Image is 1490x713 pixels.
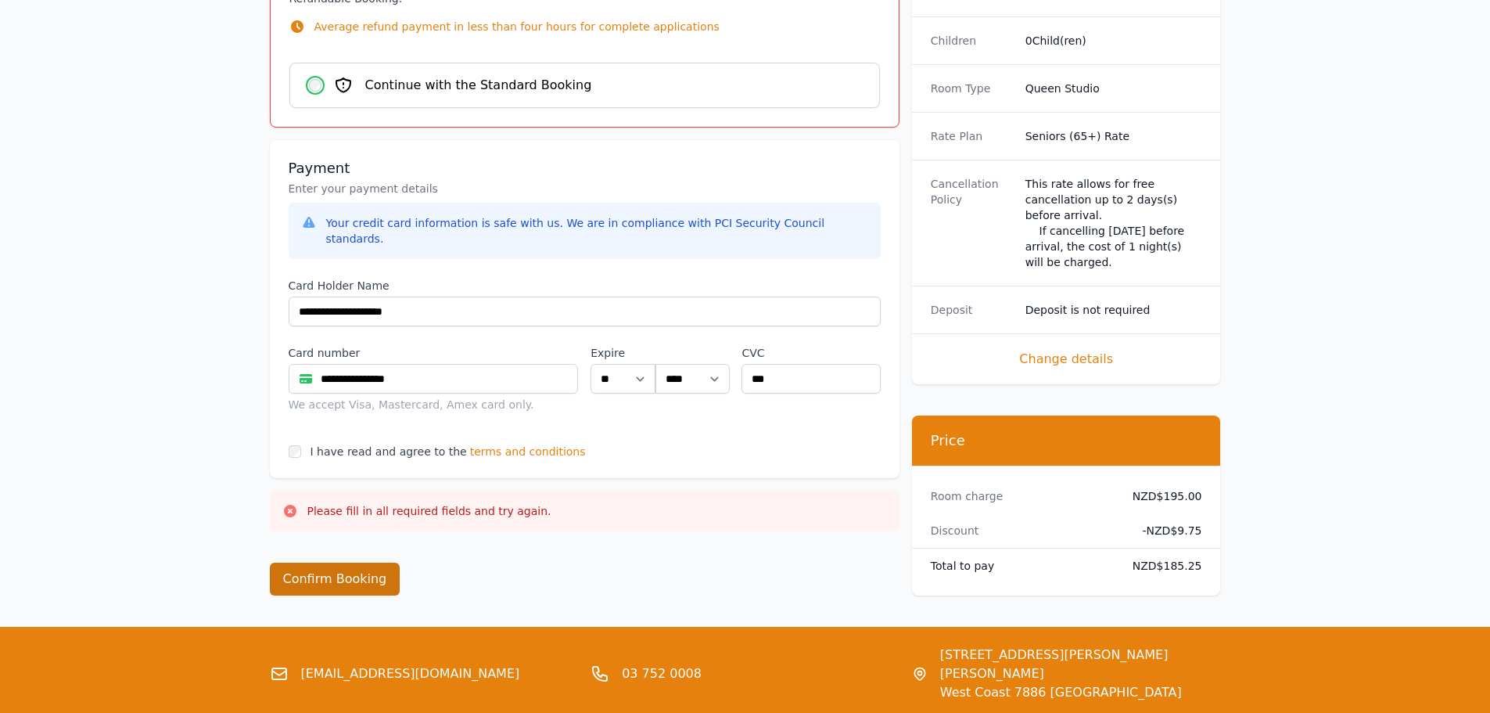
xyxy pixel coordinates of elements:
[931,431,1202,450] h3: Price
[289,278,881,293] label: Card Holder Name
[1025,302,1202,318] dd: Deposit is not required
[314,19,720,34] p: Average refund payment in less than four hours for complete applications
[931,350,1202,369] span: Change details
[1120,558,1202,574] dd: NZD$185.25
[326,215,868,247] div: Your credit card information is safe with us. We are in compliance with PCI Security Council stan...
[940,683,1221,702] span: West Coast 7886 [GEOGRAPHIC_DATA]
[311,445,467,458] label: I have read and agree to the
[931,176,1013,270] dt: Cancellation Policy
[1025,33,1202,49] dd: 0 Child(ren)
[270,563,400,596] button: Confirm Booking
[1120,488,1202,504] dd: NZD$195.00
[591,345,655,361] label: Expire
[470,444,586,459] span: terms and conditions
[289,159,881,178] h3: Payment
[289,397,579,412] div: We accept Visa, Mastercard, Amex card only.
[931,128,1013,144] dt: Rate Plan
[307,503,551,519] p: Please fill in all required fields and try again.
[301,664,520,683] a: [EMAIL_ADDRESS][DOMAIN_NAME]
[931,302,1013,318] dt: Deposit
[622,664,702,683] a: 03 752 0008
[1025,176,1202,270] div: This rate allows for free cancellation up to 2 days(s) before arrival. If cancelling [DATE] befor...
[365,76,592,95] span: Continue with the Standard Booking
[655,345,729,361] label: .
[931,33,1013,49] dt: Children
[931,523,1108,538] dt: Discount
[1025,81,1202,96] dd: Queen Studio
[741,345,880,361] label: CVC
[931,488,1108,504] dt: Room charge
[289,181,881,196] p: Enter your payment details
[289,345,579,361] label: Card number
[1120,523,1202,538] dd: - NZD$9.75
[931,558,1108,574] dt: Total to pay
[1025,128,1202,144] dd: Seniors (65+) Rate
[931,81,1013,96] dt: Room Type
[940,646,1221,683] span: [STREET_ADDRESS][PERSON_NAME] [PERSON_NAME]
